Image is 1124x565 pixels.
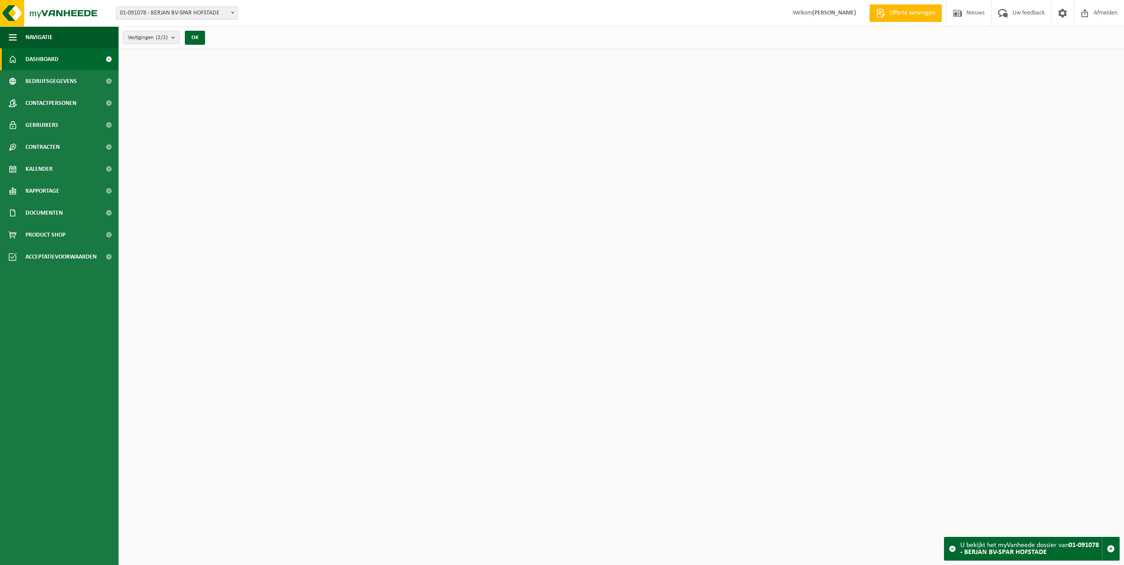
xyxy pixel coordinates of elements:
strong: [PERSON_NAME] [812,10,856,16]
span: Acceptatievoorwaarden [25,246,97,268]
span: Documenten [25,202,63,224]
div: U bekijkt het myVanheede dossier van [960,537,1102,560]
iframe: chat widget [4,546,147,565]
span: 01-091078 - BERJAN BV-SPAR HOFSTADE [116,7,238,20]
span: Contracten [25,136,60,158]
button: OK [185,31,205,45]
span: Contactpersonen [25,92,76,114]
button: Vestigingen(2/2) [123,31,180,44]
span: Product Shop [25,224,65,246]
span: Navigatie [25,26,53,48]
span: 01-091078 - BERJAN BV-SPAR HOFSTADE [116,7,237,19]
span: Bedrijfsgegevens [25,70,77,92]
span: Kalender [25,158,53,180]
strong: 01-091078 - BERJAN BV-SPAR HOFSTADE [960,542,1099,556]
a: Offerte aanvragen [869,4,942,22]
count: (2/2) [156,35,168,40]
span: Vestigingen [128,31,168,44]
span: Dashboard [25,48,58,70]
span: Gebruikers [25,114,58,136]
span: Offerte aanvragen [887,9,937,18]
span: Rapportage [25,180,59,202]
